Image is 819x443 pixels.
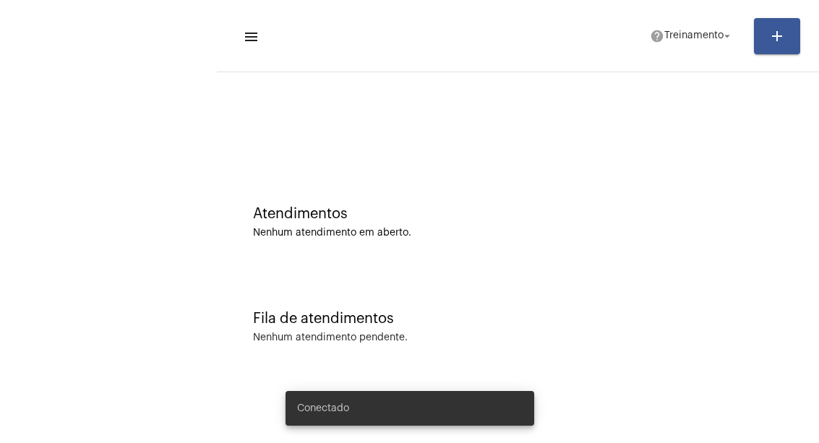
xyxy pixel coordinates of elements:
div: Nenhum atendimento em aberto. [253,228,783,238]
div: Fila de atendimentos [253,311,783,327]
button: Treinamento [641,22,742,51]
mat-icon: help [650,29,664,43]
div: Atendimentos [253,206,783,222]
span: Conectado [297,401,349,416]
div: Nenhum atendimento pendente. [253,332,408,343]
mat-icon: sidenav icon [243,28,257,46]
span: Treinamento [664,31,724,41]
mat-icon: arrow_drop_down [721,30,734,43]
mat-icon: add [768,27,786,45]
